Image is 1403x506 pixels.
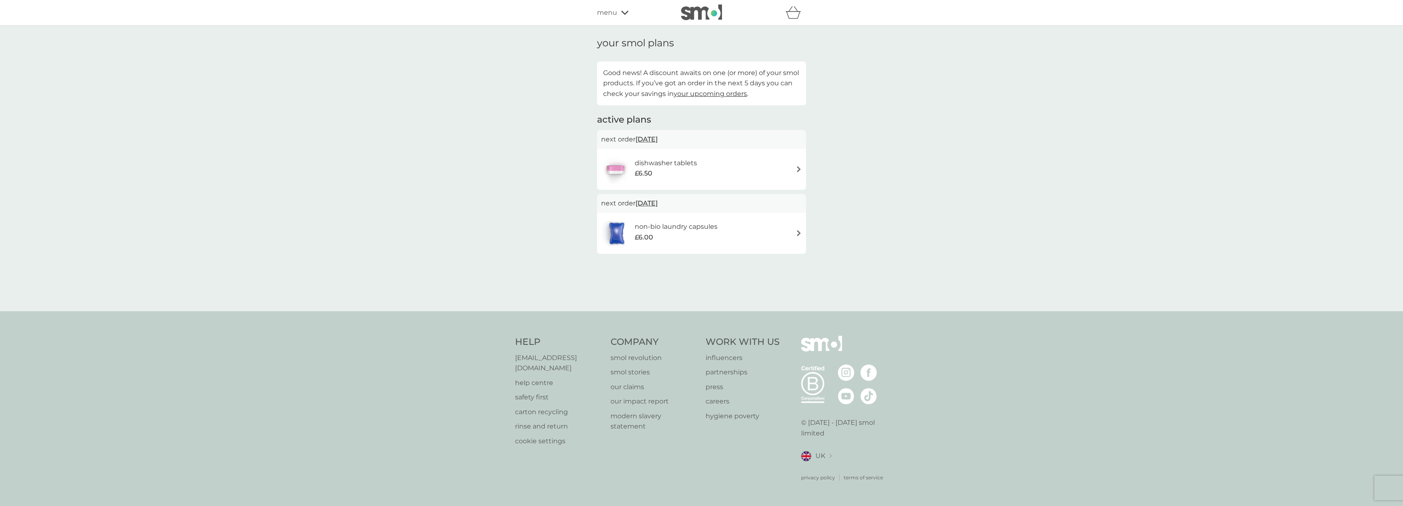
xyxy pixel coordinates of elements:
a: partnerships [706,367,780,378]
span: UK [815,451,825,461]
span: £6.50 [635,168,652,179]
img: visit the smol Youtube page [838,388,854,404]
img: visit the smol Instagram page [838,365,854,381]
img: select a new location [829,454,832,458]
span: menu [597,7,617,18]
a: our claims [611,382,698,392]
a: press [706,382,780,392]
p: next order [601,198,802,209]
h1: your smol plans [597,37,806,49]
img: arrow right [796,230,802,236]
h2: active plans [597,114,806,126]
a: hygiene poverty [706,411,780,422]
p: © [DATE] - [DATE] smol limited [801,417,888,438]
a: careers [706,396,780,407]
a: terms of service [844,474,883,481]
img: smol [681,5,722,20]
a: help centre [515,378,602,388]
a: carton recycling [515,407,602,417]
a: influencers [706,353,780,363]
img: smol [801,336,842,364]
p: Good news! A discount awaits on one (or more) of your smol products. If you’ve got an order in th... [603,68,800,99]
a: privacy policy [801,474,835,481]
h6: dishwasher tablets [635,158,697,169]
a: [EMAIL_ADDRESS][DOMAIN_NAME] [515,353,602,374]
span: £6.00 [635,232,653,243]
p: next order [601,134,802,145]
span: [DATE] [636,195,658,211]
img: UK flag [801,451,811,461]
a: modern slavery statement [611,411,698,432]
a: cookie settings [515,436,602,447]
img: arrow right [796,166,802,172]
h4: Help [515,336,602,349]
img: non-bio laundry capsules [601,219,632,248]
a: smol revolution [611,353,698,363]
a: your upcoming orders [674,90,747,98]
div: basket [785,5,806,21]
a: safety first [515,392,602,403]
img: visit the smol Tiktok page [860,388,877,404]
a: smol stories [611,367,698,378]
a: rinse and return [515,421,602,432]
span: [DATE] [636,131,658,147]
a: our impact report [611,396,698,407]
h6: non-bio laundry capsules [635,221,717,232]
img: visit the smol Facebook page [860,365,877,381]
h4: Work With Us [706,336,780,349]
img: dishwasher tablets [601,155,630,184]
h4: Company [611,336,698,349]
